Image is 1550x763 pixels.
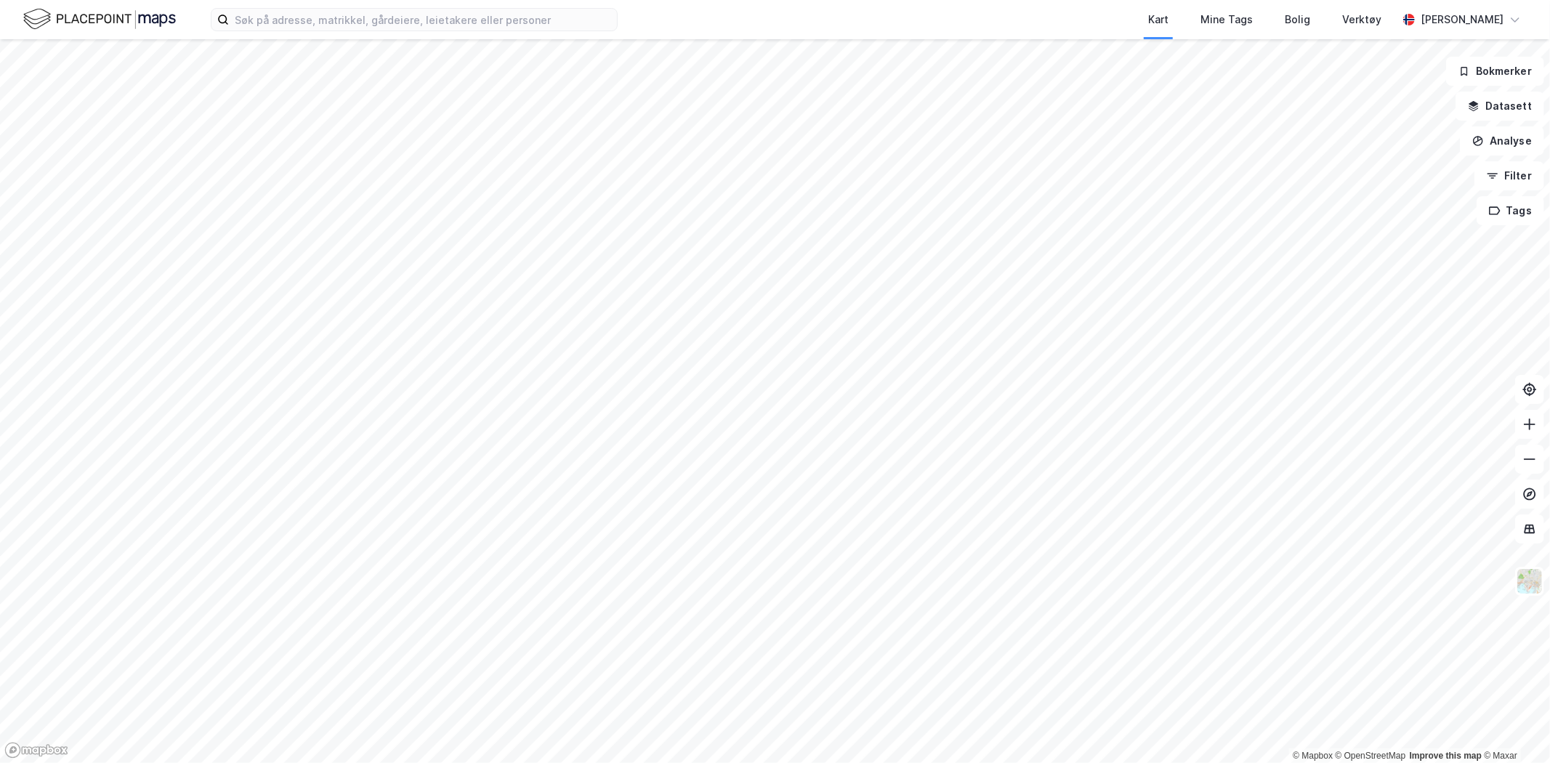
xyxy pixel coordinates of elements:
[1456,92,1544,121] button: Datasett
[1477,196,1544,225] button: Tags
[1474,161,1544,190] button: Filter
[1342,11,1381,28] div: Verktøy
[1460,126,1544,156] button: Analyse
[1336,751,1406,761] a: OpenStreetMap
[229,9,617,31] input: Søk på adresse, matrikkel, gårdeiere, leietakere eller personer
[1293,751,1333,761] a: Mapbox
[1285,11,1310,28] div: Bolig
[4,742,68,759] a: Mapbox homepage
[1516,568,1543,595] img: Z
[1477,693,1550,763] div: Kontrollprogram for chat
[1410,751,1482,761] a: Improve this map
[23,7,176,32] img: logo.f888ab2527a4732fd821a326f86c7f29.svg
[1477,693,1550,763] iframe: Chat Widget
[1148,11,1168,28] div: Kart
[1200,11,1253,28] div: Mine Tags
[1446,57,1544,86] button: Bokmerker
[1421,11,1503,28] div: [PERSON_NAME]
